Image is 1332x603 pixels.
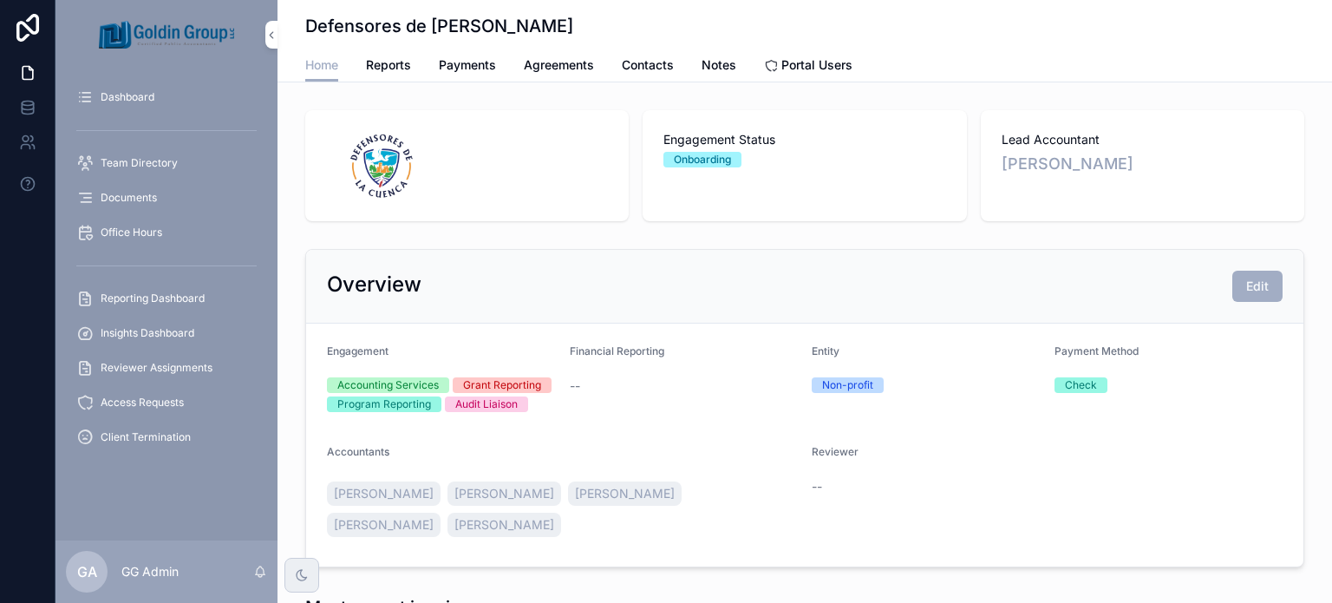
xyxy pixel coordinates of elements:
[101,326,194,340] span: Insights Dashboard
[1065,377,1097,393] div: Check
[327,513,441,537] a: [PERSON_NAME]
[1054,344,1139,357] span: Payment Method
[463,377,541,393] div: Grant Reporting
[121,563,179,580] p: GG Admin
[447,482,561,506] a: [PERSON_NAME]
[101,361,212,375] span: Reviewer Assignments
[781,56,852,74] span: Portal Users
[77,561,97,582] span: GA
[1232,271,1283,302] button: Edit
[447,513,561,537] a: [PERSON_NAME]
[812,478,822,495] span: --
[702,56,736,74] span: Notes
[570,377,580,395] span: --
[66,387,267,418] a: Access Requests
[334,516,434,534] span: [PERSON_NAME]
[55,69,277,475] div: scrollable content
[66,318,267,349] a: Insights Dashboard
[454,516,554,534] span: [PERSON_NAME]
[454,485,554,502] span: [PERSON_NAME]
[305,56,338,74] span: Home
[622,56,674,74] span: Contacts
[101,430,191,444] span: Client Termination
[524,49,594,84] a: Agreements
[702,49,736,84] a: Notes
[812,344,839,357] span: Entity
[327,445,389,458] span: Accountants
[101,396,184,410] span: Access Requests
[66,82,267,113] a: Dashboard
[327,482,441,506] a: [PERSON_NAME]
[327,344,388,357] span: Engagement
[101,156,178,170] span: Team Directory
[570,344,664,357] span: Financial Reporting
[366,56,411,74] span: Reports
[101,90,154,104] span: Dashboard
[99,21,234,49] img: App logo
[66,182,267,213] a: Documents
[1246,278,1269,295] span: Edit
[524,56,594,74] span: Agreements
[439,56,496,74] span: Payments
[575,485,675,502] span: [PERSON_NAME]
[326,131,437,200] img: logo.jpg
[101,191,157,205] span: Documents
[101,226,162,239] span: Office Hours
[66,352,267,383] a: Reviewer Assignments
[622,49,674,84] a: Contacts
[568,482,682,506] a: [PERSON_NAME]
[334,485,434,502] span: [PERSON_NAME]
[366,49,411,84] a: Reports
[674,152,731,167] div: Onboarding
[1002,131,1283,148] span: Lead Accountant
[66,283,267,314] a: Reporting Dashboard
[327,271,421,298] h2: Overview
[663,131,945,148] span: Engagement Status
[305,14,573,38] h1: Defensores de [PERSON_NAME]
[1002,152,1133,176] a: [PERSON_NAME]
[455,397,518,412] div: Audit Liaison
[305,49,338,82] a: Home
[764,49,852,84] a: Portal Users
[66,147,267,179] a: Team Directory
[439,49,496,84] a: Payments
[337,377,439,393] div: Accounting Services
[66,217,267,248] a: Office Hours
[337,397,431,412] div: Program Reporting
[101,292,205,305] span: Reporting Dashboard
[822,377,873,393] div: Non-profit
[66,422,267,453] a: Client Termination
[812,445,859,458] span: Reviewer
